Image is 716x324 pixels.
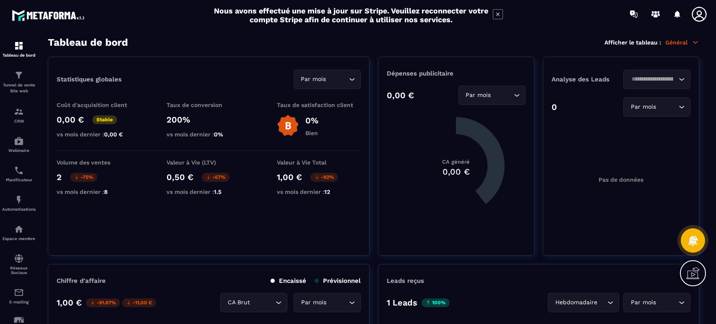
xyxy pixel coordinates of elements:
p: Taux de conversion [167,102,250,108]
p: Pas de données [599,176,643,183]
p: Coût d'acquisition client [57,102,141,108]
p: 0,00 € [57,115,84,125]
p: Stable [92,115,117,124]
p: Dépenses publicitaire [387,70,526,77]
p: 1,00 € [57,298,82,308]
p: Analyse des Leads [552,76,621,83]
div: Search for option [294,293,361,312]
a: formationformationTunnel de vente Site web [2,64,36,100]
p: -92% [310,173,338,182]
p: 100% [422,298,450,307]
p: 1,00 € [277,172,302,182]
img: email [14,287,24,298]
h2: Nous avons effectué une mise à jour sur Stripe. Veuillez reconnecter votre compte Stripe afin de ... [213,6,489,24]
p: Volume des ventes [57,159,141,166]
img: logo [12,8,87,23]
span: CA Brut [226,298,252,307]
span: 0,00 € [104,131,123,138]
span: Par mois [629,298,658,307]
p: -67% [202,173,229,182]
img: automations [14,224,24,234]
span: 1.5 [214,188,221,195]
p: 0 [552,102,557,112]
img: social-network [14,253,24,264]
p: Afficher le tableau : [604,39,661,46]
p: 0% [305,115,318,125]
p: Espace membre [2,236,36,241]
img: automations [14,136,24,146]
p: E-mailing [2,300,36,304]
p: Chiffre d’affaire [57,277,106,285]
input: Search for option [658,102,677,112]
p: vs mois dernier : [167,131,250,138]
p: Prévisionnel [315,277,361,285]
a: automationsautomationsWebinaire [2,130,36,159]
p: Réseaux Sociaux [2,266,36,275]
p: 200% [167,115,250,125]
span: Par mois [464,91,493,100]
p: CRM [2,119,36,123]
input: Search for option [328,75,347,84]
input: Search for option [629,75,677,84]
p: -11,00 € [122,298,156,307]
div: Search for option [220,293,287,312]
div: Search for option [548,293,619,312]
p: Tunnel de vente Site web [2,82,36,94]
span: Hebdomadaire [553,298,599,307]
p: Statistiques globales [57,76,122,83]
img: formation [14,70,24,80]
p: -91.67% [86,298,120,307]
img: b-badge-o.b3b20ee6.svg [277,115,299,137]
p: 0,50 € [167,172,193,182]
p: vs mois dernier : [167,188,250,195]
span: Par mois [629,102,658,112]
p: 0,00 € [387,90,414,100]
span: 0% [214,131,223,138]
span: Par mois [299,75,328,84]
p: 2 [57,172,62,182]
p: Taux de satisfaction client [277,102,361,108]
p: Général [665,39,699,46]
input: Search for option [658,298,677,307]
input: Search for option [493,91,512,100]
a: automationsautomationsAutomatisations [2,188,36,218]
p: Bien [305,130,318,136]
p: -75% [70,173,97,182]
p: vs mois dernier : [57,188,141,195]
img: formation [14,107,24,117]
p: vs mois dernier : [57,131,141,138]
div: Search for option [294,70,361,89]
img: automations [14,195,24,205]
div: Search for option [623,70,690,89]
a: schedulerschedulerPlanificateur [2,159,36,188]
div: Search for option [458,86,526,105]
a: social-networksocial-networkRéseaux Sociaux [2,247,36,281]
div: Search for option [623,293,690,312]
p: Valeur à Vie (LTV) [167,159,250,166]
p: Encaissé [271,277,306,285]
p: Tableau de bord [2,53,36,57]
input: Search for option [252,298,273,307]
span: 12 [324,188,330,195]
p: Planificateur [2,178,36,182]
span: Par mois [299,298,328,307]
p: Webinaire [2,148,36,153]
p: 1 Leads [387,298,417,308]
input: Search for option [599,298,605,307]
a: formationformationCRM [2,100,36,130]
img: scheduler [14,165,24,175]
a: automationsautomationsEspace membre [2,218,36,247]
p: Automatisations [2,207,36,212]
p: Valeur à Vie Total [277,159,361,166]
p: Leads reçus [387,277,424,285]
span: 8 [104,188,108,195]
p: vs mois dernier : [277,188,361,195]
a: formationformationTableau de bord [2,34,36,64]
div: Search for option [623,97,690,117]
a: emailemailE-mailing [2,281,36,311]
input: Search for option [328,298,347,307]
img: formation [14,41,24,51]
h3: Tableau de bord [48,37,128,48]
